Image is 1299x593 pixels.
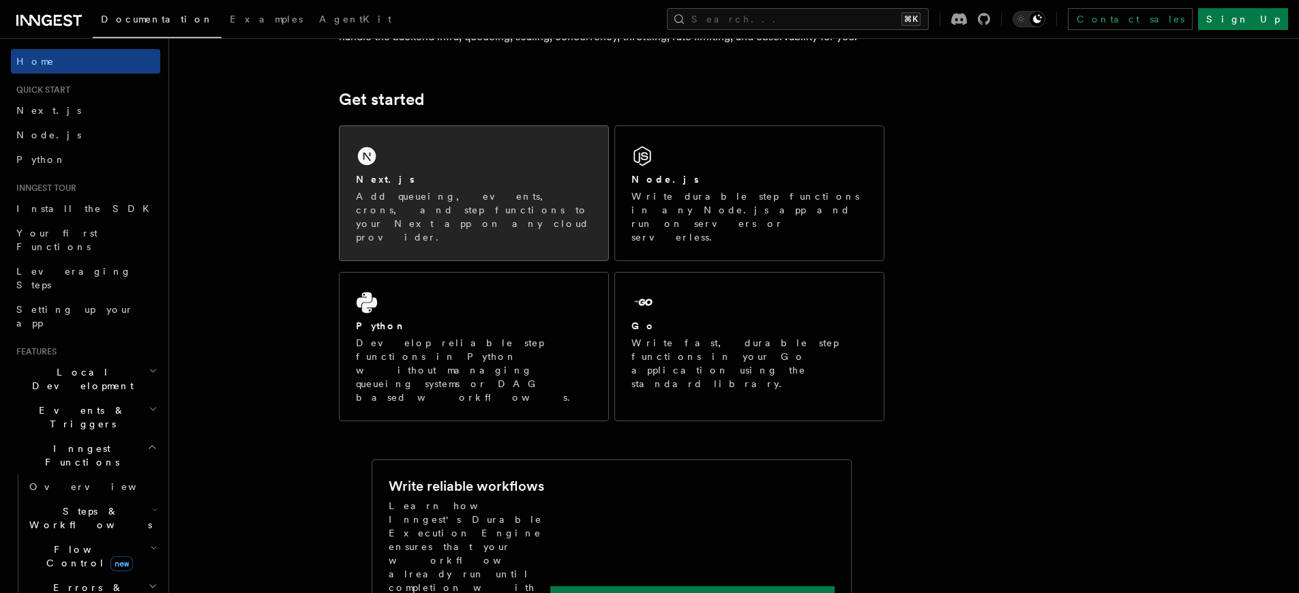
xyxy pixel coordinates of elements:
button: Steps & Workflows [24,499,160,537]
span: Node.js [16,130,81,140]
span: Documentation [101,14,213,25]
a: Leveraging Steps [11,259,160,297]
a: Install the SDK [11,196,160,221]
span: Inngest Functions [11,442,147,469]
button: Local Development [11,360,160,398]
a: Next.jsAdd queueing, events, crons, and step functions to your Next app on any cloud provider. [339,125,609,261]
span: Events & Triggers [11,404,149,431]
span: new [110,556,133,571]
a: PythonDevelop reliable step functions in Python without managing queueing systems or DAG based wo... [339,272,609,421]
a: Node.jsWrite durable step functions in any Node.js app and run on servers or serverless. [614,125,884,261]
button: Toggle dark mode [1013,11,1045,27]
p: Add queueing, events, crons, and step functions to your Next app on any cloud provider. [356,189,592,244]
span: Local Development [11,365,149,393]
button: Events & Triggers [11,398,160,436]
h2: Python [356,319,406,333]
p: Write durable step functions in any Node.js app and run on servers or serverless. [631,189,867,244]
button: Flow Controlnew [24,537,160,575]
a: Contact sales [1068,8,1193,30]
p: Write fast, durable step functions in your Go application using the standard library. [631,336,867,391]
a: AgentKit [311,4,400,37]
a: Setting up your app [11,297,160,335]
a: Sign Up [1198,8,1288,30]
a: Get started [339,90,424,109]
a: Home [11,49,160,74]
a: GoWrite fast, durable step functions in your Go application using the standard library. [614,272,884,421]
span: Features [11,346,57,357]
a: Documentation [93,4,222,38]
span: AgentKit [319,14,391,25]
a: Your first Functions [11,221,160,259]
button: Search...⌘K [667,8,929,30]
a: Python [11,147,160,172]
h2: Next.js [356,172,415,186]
span: Overview [29,481,170,492]
span: Inngest tour [11,183,76,194]
span: Leveraging Steps [16,266,132,290]
button: Inngest Functions [11,436,160,474]
span: Home [16,55,55,68]
span: Flow Control [24,543,150,570]
span: Python [16,154,66,165]
a: Next.js [11,98,160,123]
span: Quick start [11,85,70,95]
h2: Write reliable workflows [389,476,544,496]
a: Node.js [11,123,160,147]
a: Examples [222,4,311,37]
a: Overview [24,474,160,499]
h2: Go [631,319,656,333]
kbd: ⌘K [901,12,921,26]
span: Your first Functions [16,228,98,252]
span: Steps & Workflows [24,504,152,532]
h2: Node.js [631,172,699,186]
span: Examples [230,14,303,25]
span: Setting up your app [16,304,134,329]
span: Next.js [16,105,81,116]
span: Install the SDK [16,203,158,214]
p: Develop reliable step functions in Python without managing queueing systems or DAG based workflows. [356,336,592,404]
